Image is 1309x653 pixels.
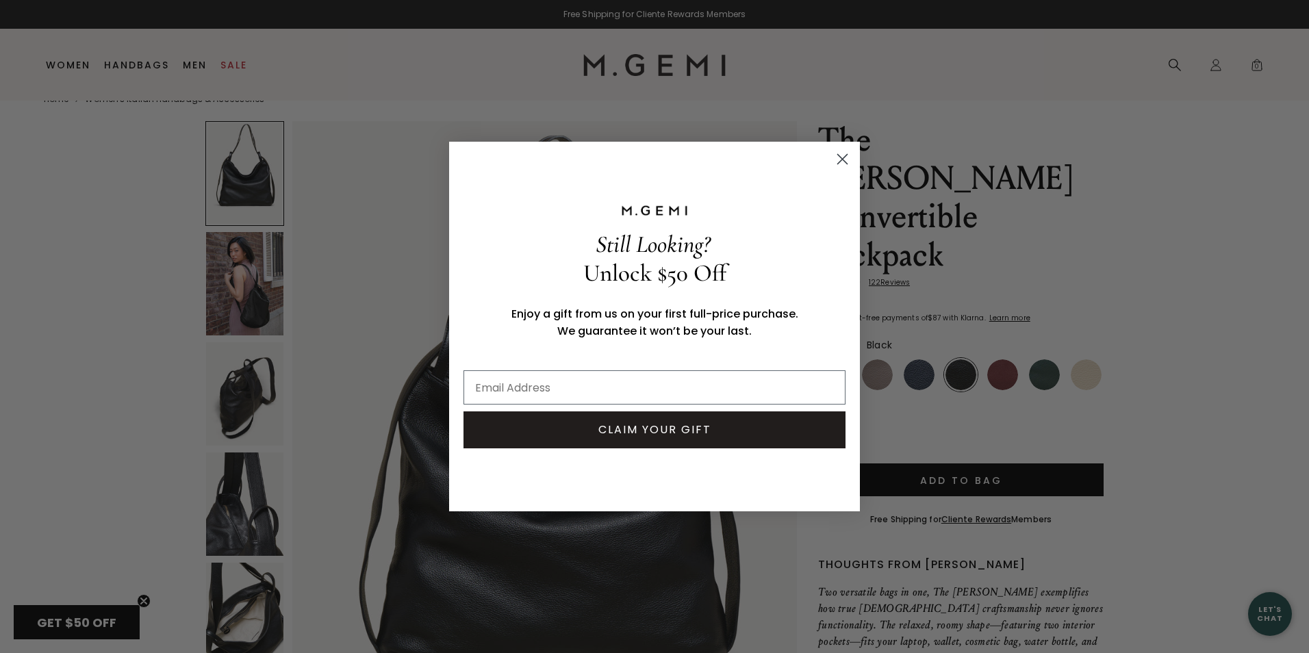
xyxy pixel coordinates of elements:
span: Still Looking? [596,230,710,259]
span: Enjoy a gift from us on your first full-price purchase. We guarantee it won’t be your last. [511,306,798,339]
button: CLAIM YOUR GIFT [463,411,846,448]
input: Email Address [463,370,846,405]
img: M.GEMI [620,205,689,217]
span: Unlock $50 Off [583,259,726,287]
button: Close dialog [830,147,854,171]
